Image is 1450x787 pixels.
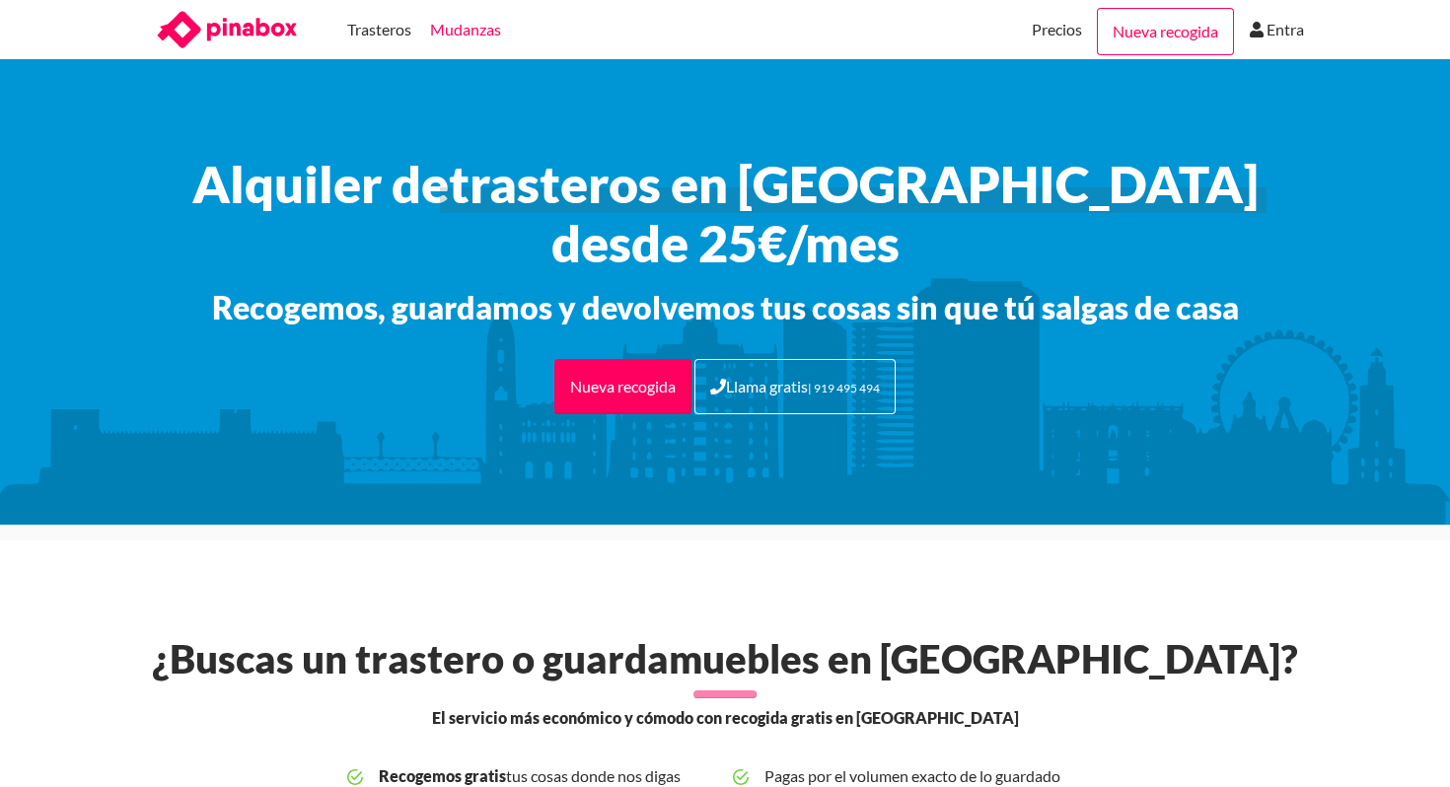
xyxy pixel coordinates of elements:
h1: Alquiler de desde 25€/mes [133,154,1317,272]
a: Nueva recogida [554,359,691,414]
h2: ¿Buscas un trastero o guardamuebles en [GEOGRAPHIC_DATA]? [141,635,1309,682]
small: | 919 495 494 [808,381,880,395]
span: trasteros en [GEOGRAPHIC_DATA] [449,154,1259,213]
a: Llama gratis| 919 495 494 [694,359,896,414]
a: Nueva recogida [1097,8,1234,55]
iframe: Chat Widget [1095,511,1450,787]
b: Recogemos gratis [379,766,506,785]
h3: Recogemos, guardamos y devolvemos tus cosas sin que tú salgas de casa [133,288,1317,327]
span: El servicio más económico y cómodo con recogida gratis en [GEOGRAPHIC_DATA] [432,706,1019,730]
